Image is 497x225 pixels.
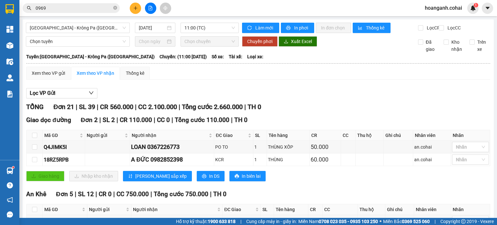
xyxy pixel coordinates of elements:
[97,103,98,111] span: |
[163,6,168,10] span: aim
[353,23,391,33] button: bar-chartThống kê
[6,167,13,174] img: warehouse-icon
[435,218,436,225] span: |
[160,53,207,60] span: Chuyến: (11:00 [DATE])
[133,6,138,10] span: plus
[44,143,84,151] div: Q4JIMK5I
[148,6,153,10] span: file-add
[213,190,226,198] span: TH 0
[154,190,208,198] span: Tổng cước 750.000
[247,53,263,60] span: Loại xe:
[81,116,98,124] span: Đơn 2
[150,190,152,198] span: |
[308,204,323,215] th: CR
[78,190,94,198] span: SL 12
[176,218,236,225] span: Hỗ trợ kỹ thuật:
[139,24,165,31] input: 12/09/2025
[485,5,491,11] span: caret-down
[113,6,117,10] span: close-circle
[133,206,216,213] span: Người nhận
[284,39,288,44] span: download
[254,156,266,163] div: 1
[261,204,274,215] th: SL
[77,70,114,77] div: Xem theo VP nhận
[475,39,491,53] span: Trên xe
[298,218,378,225] span: Miền Nam
[253,130,267,141] th: SL
[240,218,241,225] span: |
[210,190,212,198] span: |
[131,142,213,152] div: LOAN 0367226773
[248,103,261,111] span: TH 0
[453,206,488,213] div: Nhãn
[99,116,101,124] span: |
[116,190,149,198] span: CC 750.000
[242,23,279,33] button: syncLàm mới
[414,143,450,151] div: an.cohai
[44,206,81,213] span: Mã GD
[30,23,126,33] span: Sài Gòn - Krông Pa (Uar)
[470,5,476,11] img: icon-new-feature
[87,132,124,139] span: Người gửi
[445,24,462,31] span: Lọc CC
[6,26,13,33] img: dashboard-icon
[30,89,55,97] span: Lọc VP Gửi
[113,5,117,11] span: close-circle
[26,116,71,124] span: Giao dọc đường
[268,156,308,163] div: THÙNG
[53,103,74,111] span: Đơn 21
[215,156,252,163] div: KCR
[247,26,253,31] span: sync
[160,3,171,14] button: aim
[420,4,467,12] span: hoanganh.cohai
[184,23,235,33] span: 11:00 (TC)
[99,190,112,198] span: CR 0
[139,38,165,45] input: Chọn ngày
[323,204,358,215] th: CC
[414,156,450,163] div: an.cohai
[209,173,219,180] span: In DS
[216,132,247,139] span: ĐC Giao
[242,173,260,180] span: In biên lai
[380,220,381,223] span: ⚪️
[384,130,414,141] th: Ghi chú
[475,3,477,7] span: 1
[274,204,308,215] th: Tên hàng
[385,204,414,215] th: Ghi chú
[461,219,466,224] span: copyright
[95,190,97,198] span: |
[415,218,450,225] div: an.cohai
[215,143,252,151] div: PO TO
[179,103,180,111] span: |
[202,174,206,179] span: printer
[89,90,94,96] span: down
[246,218,297,225] span: Cung cấp máy in - giấy in:
[120,116,152,124] span: CR 110.000
[244,103,246,111] span: |
[131,155,213,164] div: A ĐỨC 0982852398
[123,171,192,181] button: sort-ascending[PERSON_NAME] sắp xếp
[26,190,46,198] span: An Khê
[145,3,156,14] button: file-add
[103,116,115,124] span: SL 2
[56,190,73,198] span: Đơn 5
[32,70,65,77] div: Xem theo VP gửi
[294,24,309,31] span: In phơi
[311,142,339,152] div: 50.000
[6,91,13,97] img: solution-icon
[424,24,441,31] span: Lọc CR
[113,190,115,198] span: |
[69,171,118,181] button: downloadNhập kho nhận
[182,103,243,111] span: Tổng cước 2.660.000
[135,173,187,180] span: [PERSON_NAME] sắp xếp
[235,174,239,179] span: printer
[449,39,465,53] span: Kho nhận
[116,116,118,124] span: |
[423,39,439,53] span: Đã giao
[402,219,430,224] strong: 0369 525 060
[197,171,225,181] button: printerIn DS
[316,23,351,33] button: In đơn chọn
[254,143,266,151] div: 1
[366,24,385,31] span: Thống kê
[291,38,312,45] span: Xuất Excel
